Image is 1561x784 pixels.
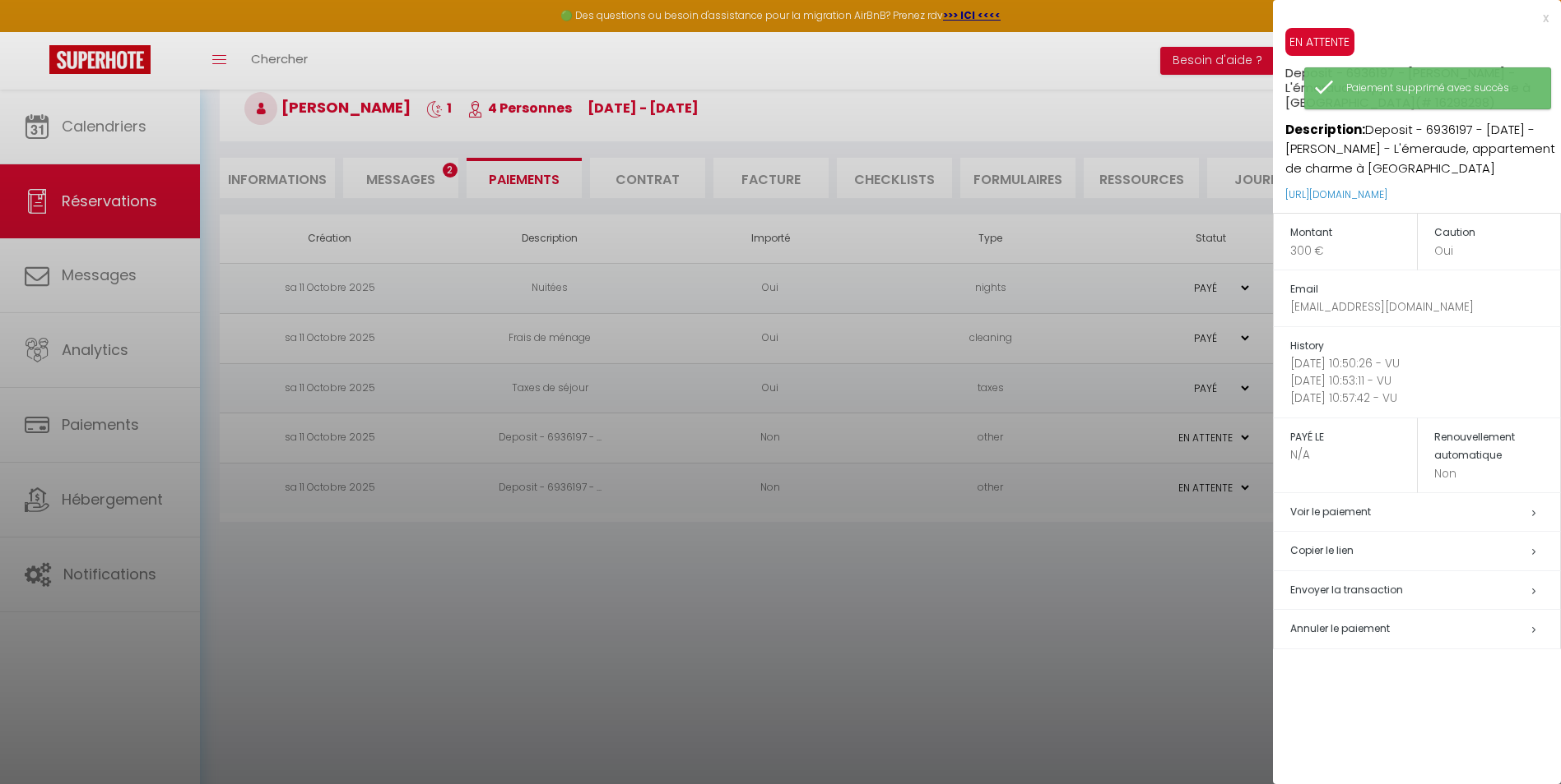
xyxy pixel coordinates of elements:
strong: Description: [1285,121,1365,138]
p: [DATE] 10:50:26 - VU [1290,355,1560,372]
p: [DATE] 10:57:42 - VU [1290,390,1560,407]
span: Envoyer la transaction [1290,583,1403,597]
h5: History [1290,337,1560,356]
h5: Montant [1290,224,1417,242]
p: N/A [1290,446,1417,463]
p: 300 € [1290,242,1417,260]
div: x [1273,8,1549,28]
p: [EMAIL_ADDRESS][DOMAIN_NAME] [1290,298,1560,316]
p: Oui [1434,242,1561,260]
h5: Caution [1434,224,1561,242]
p: Non [1434,465,1561,482]
h5: Copier le lien [1290,542,1560,560]
p: Deposit - 6936197 - [DATE] - [PERSON_NAME] - L'émeraude, appartement de charme à [GEOGRAPHIC_DATA] [1285,110,1561,178]
h5: PAYÉ LE [1290,428,1417,447]
span: (# 16298298) [1415,94,1495,111]
h5: Renouvellement automatique [1434,428,1561,465]
span: EN ATTENTE [1285,28,1354,56]
p: [DATE] 10:53:11 - VU [1290,372,1560,390]
a: Voir le paiement [1290,505,1371,519]
h5: Email [1290,280,1560,299]
a: [URL][DOMAIN_NAME] [1285,187,1387,201]
span: Annuler le paiement [1290,621,1390,635]
div: Paiement supprimé avec succès [1346,81,1534,96]
h5: Deposit - 6936197 - [PERSON_NAME] - L'émeraude, appartement de charme à [GEOGRAPHIC_DATA] [1285,56,1561,110]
